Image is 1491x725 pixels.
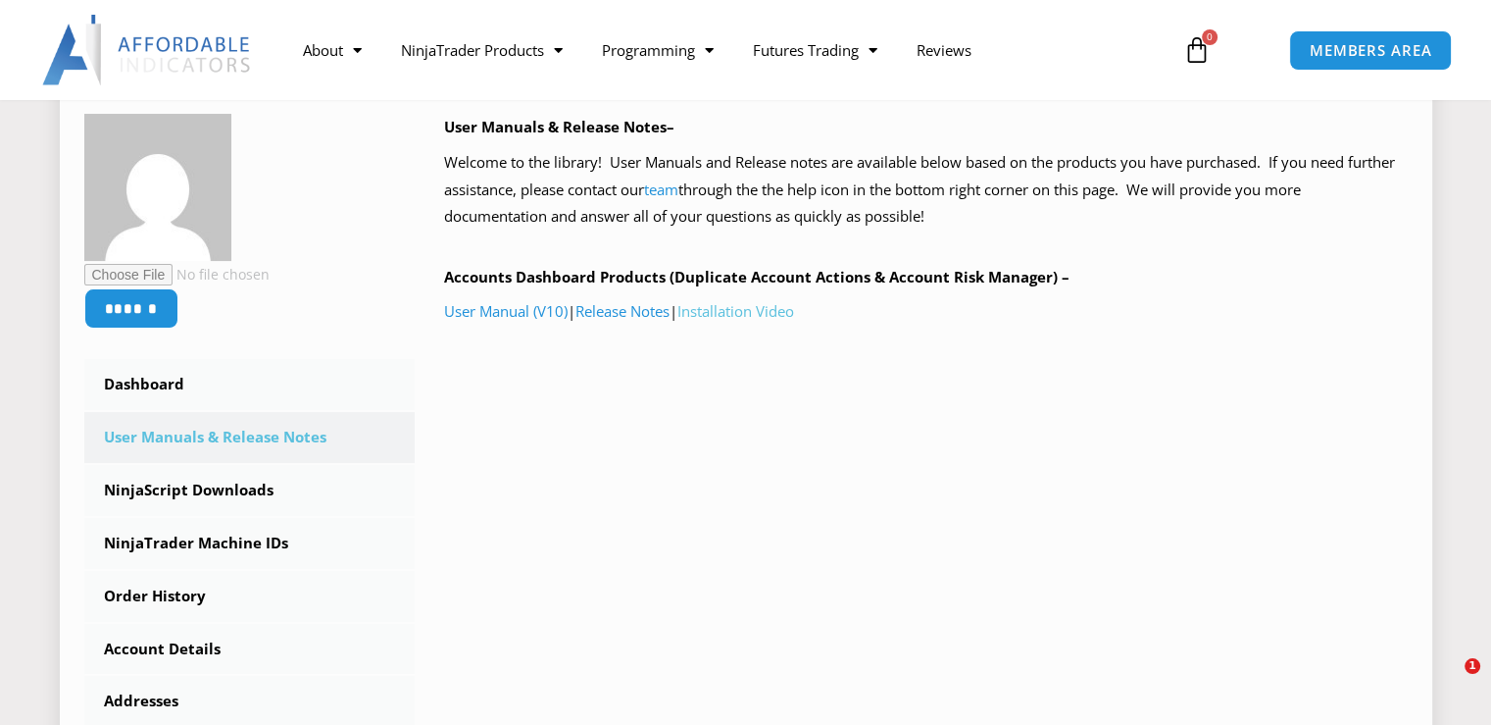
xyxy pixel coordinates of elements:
a: Release Notes [575,301,670,321]
b: User Manuals & Release Notes– [444,117,674,136]
a: NinjaTrader Machine IDs [84,518,416,569]
a: MEMBERS AREA [1289,30,1453,71]
a: Dashboard [84,359,416,410]
a: 0 [1154,22,1240,78]
a: Installation Video [677,301,794,321]
a: Futures Trading [733,27,897,73]
a: User Manual (V10) [444,301,568,321]
a: Programming [582,27,733,73]
iframe: Intercom live chat [1424,658,1471,705]
a: Order History [84,571,416,622]
nav: Menu [283,27,1164,73]
p: Welcome to the library! User Manuals and Release notes are available below based on the products ... [444,149,1408,232]
img: LogoAI | Affordable Indicators – NinjaTrader [42,15,253,85]
span: 1 [1465,658,1480,674]
p: | | [444,298,1408,326]
a: About [283,27,381,73]
a: NinjaScript Downloads [84,465,416,516]
span: 0 [1202,29,1218,45]
a: Reviews [897,27,991,73]
a: NinjaTrader Products [381,27,582,73]
a: team [644,180,678,199]
iframe: Intercom notifications message [1099,535,1491,672]
span: MEMBERS AREA [1310,43,1432,58]
b: Accounts Dashboard Products (Duplicate Account Actions & Account Risk Manager) – [444,267,1069,286]
a: User Manuals & Release Notes [84,412,416,463]
img: 0214ccbc6b17ea42e597d9a1eddd033b1c23fe838ea88125802a70c80bd36e34 [84,114,231,261]
a: Account Details [84,624,416,675]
